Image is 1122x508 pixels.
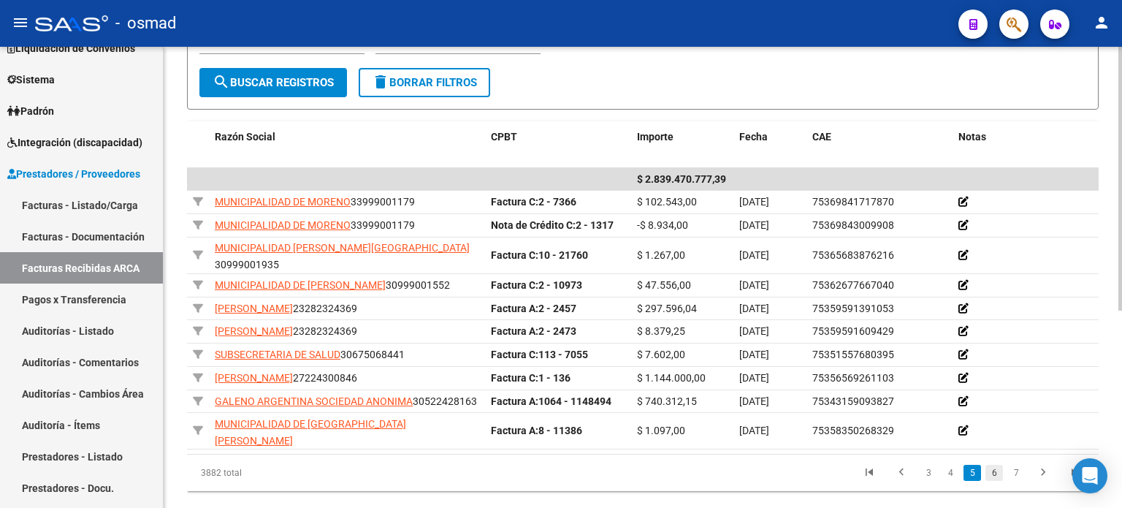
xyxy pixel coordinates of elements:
[491,425,538,436] span: Factura A:
[739,196,769,208] span: [DATE]
[215,418,406,447] span: MUNICIPALIDAD DE [GEOGRAPHIC_DATA][PERSON_NAME]
[855,465,883,481] a: go to first page
[739,219,769,231] span: [DATE]
[215,416,479,447] div: 30545681508
[637,395,697,407] span: $ 740.312,15
[739,325,769,337] span: [DATE]
[215,372,293,384] span: [PERSON_NAME]
[359,68,490,97] button: Borrar Filtros
[953,121,1099,153] datatable-header-cell: Notas
[491,395,538,407] span: Factura A:
[637,303,697,314] span: $ 297.596,04
[215,325,293,337] span: [PERSON_NAME]
[485,121,631,153] datatable-header-cell: CPBT
[491,219,614,231] strong: 2 - 1317
[958,131,986,143] span: Notas
[1029,465,1057,481] a: go to next page
[917,460,939,485] li: page 3
[7,134,142,151] span: Integración (discapacidad)
[199,68,347,97] button: Buscar Registros
[985,465,1003,481] a: 6
[812,349,894,360] span: 75351557680395
[491,219,576,231] span: Nota de Crédito C:
[491,372,570,384] strong: 1 - 136
[812,249,894,261] span: 75365683876216
[920,465,937,481] a: 3
[215,370,479,387] div: 27224300846
[637,196,697,208] span: $ 102.543,00
[491,249,588,261] strong: 10 - 21760
[215,349,340,360] span: SUBSECRETARIA DE SALUD
[215,346,479,363] div: 30675068441
[812,325,894,337] span: 75359591609429
[739,249,769,261] span: [DATE]
[812,372,894,384] span: 75356569261103
[215,217,479,234] div: 33999001179
[1061,465,1089,481] a: go to last page
[115,7,176,39] span: - osmad
[215,395,413,407] span: GALENO ARGENTINA SOCIEDAD ANONIMA
[637,372,706,384] span: $ 1.144.000,00
[491,249,538,261] span: Factura C:
[942,465,959,481] a: 4
[7,72,55,88] span: Sistema
[739,395,769,407] span: [DATE]
[637,219,688,231] span: -$ 8.934,00
[187,455,367,491] div: 3882 total
[491,425,582,436] strong: 8 - 11386
[215,194,479,211] div: 33999001179
[215,219,351,231] span: MUNICIPALIDAD DE MORENO
[215,279,386,291] span: MUNICIPALIDAD DE [PERSON_NAME]
[213,73,230,91] mat-icon: search
[812,196,894,208] span: 75369841717870
[1005,460,1027,485] li: page 7
[491,196,576,208] strong: 2 - 7366
[209,121,485,153] datatable-header-cell: Razón Social
[1093,14,1110,31] mat-icon: person
[215,277,479,294] div: 30999001552
[215,131,275,143] span: Razón Social
[491,325,538,337] span: Factura A:
[215,303,293,314] span: [PERSON_NAME]
[215,196,351,208] span: MUNICIPALIDAD DE MORENO
[637,425,685,436] span: $ 1.097,00
[1072,458,1107,493] div: Open Intercom Messenger
[812,395,894,407] span: 75343159093827
[812,131,831,143] span: CAE
[739,303,769,314] span: [DATE]
[213,76,334,89] span: Buscar Registros
[12,14,29,31] mat-icon: menu
[491,395,611,407] strong: 1064 - 1148494
[939,460,961,485] li: page 4
[491,349,588,360] strong: 113 - 7055
[215,393,479,410] div: 30522428163
[637,349,685,360] span: $ 7.602,00
[1007,465,1025,481] a: 7
[491,196,538,208] span: Factura C:
[739,279,769,291] span: [DATE]
[372,76,477,89] span: Borrar Filtros
[491,279,582,291] strong: 2 - 10973
[812,219,894,231] span: 75369843009908
[637,279,691,291] span: $ 47.556,00
[7,40,135,56] span: Liquidación de Convenios
[491,372,538,384] span: Factura C:
[806,121,953,153] datatable-header-cell: CAE
[491,303,576,314] strong: 2 - 2457
[372,73,389,91] mat-icon: delete
[215,323,479,340] div: 23282324369
[733,121,806,153] datatable-header-cell: Fecha
[215,240,479,270] div: 30999001935
[491,131,517,143] span: CPBT
[637,325,685,337] span: $ 8.379,25
[637,173,726,185] span: $ 2.839.470.777,39
[7,103,54,119] span: Padrón
[888,465,915,481] a: go to previous page
[739,349,769,360] span: [DATE]
[491,325,576,337] strong: 2 - 2473
[812,425,894,436] span: 75358350268329
[963,465,981,481] a: 5
[491,349,538,360] span: Factura C:
[491,303,538,314] span: Factura A:
[491,279,538,291] span: Factura C:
